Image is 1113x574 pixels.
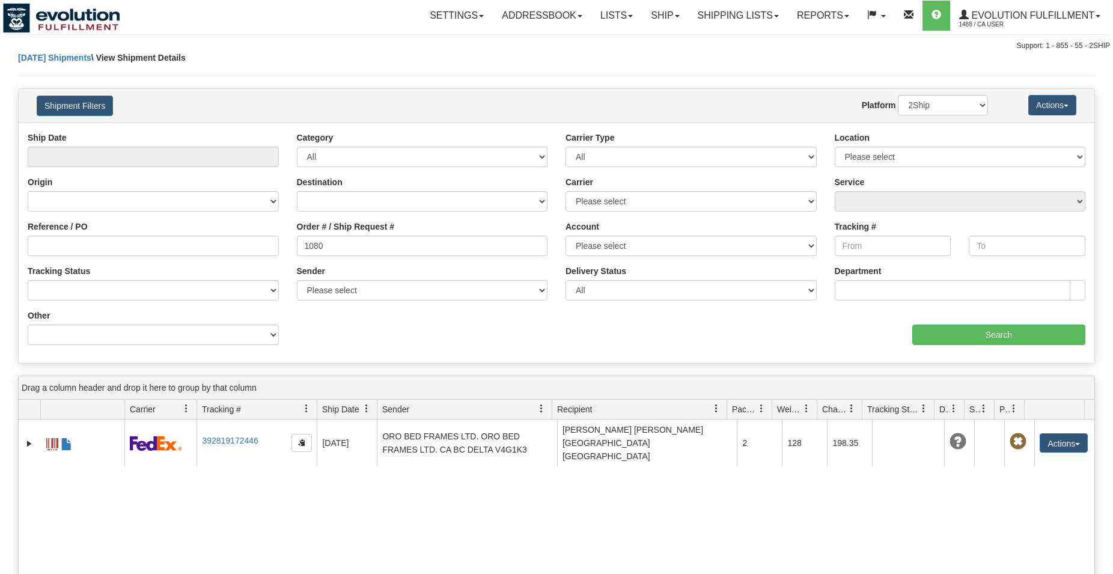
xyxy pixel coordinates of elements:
[796,398,817,419] a: Weight filter column settings
[297,221,395,233] label: Order # / Ship Request #
[531,398,552,419] a: Sender filter column settings
[835,236,951,256] input: From
[732,403,757,415] span: Packages
[176,398,197,419] a: Carrier filter column settings
[689,1,788,31] a: Shipping lists
[28,310,50,322] label: Other
[862,99,896,111] label: Platform
[297,176,343,188] label: Destination
[19,376,1094,400] div: grid grouping header
[835,132,870,144] label: Location
[46,433,58,452] a: Label
[788,1,858,31] a: Reports
[950,433,966,450] span: Unknown
[835,265,882,277] label: Department
[913,398,934,419] a: Tracking Status filter column settings
[841,398,862,419] a: Charge filter column settings
[557,420,737,466] td: [PERSON_NAME] [PERSON_NAME] [GEOGRAPHIC_DATA] [GEOGRAPHIC_DATA]
[969,10,1094,20] span: Evolution Fulfillment
[317,420,377,466] td: [DATE]
[1010,433,1026,450] span: Pickup Not Assigned
[974,398,994,419] a: Shipment Issues filter column settings
[566,265,626,277] label: Delivery Status
[3,41,1110,51] div: Support: 1 - 855 - 55 - 2SHIP
[969,403,980,415] span: Shipment Issues
[18,53,91,63] a: [DATE] Shipments
[202,403,241,415] span: Tracking #
[23,438,35,450] a: Expand
[944,398,964,419] a: Delivery Status filter column settings
[61,433,73,452] a: Commercial Invoice
[566,221,599,233] label: Account
[28,132,67,144] label: Ship Date
[822,403,847,415] span: Charge
[1085,225,1112,348] iframe: chat widget
[959,19,1049,31] span: 1488 / CA User
[91,53,186,63] span: \ View Shipment Details
[867,403,919,415] span: Tracking Status
[782,420,827,466] td: 128
[642,1,688,31] a: Ship
[835,176,865,188] label: Service
[297,265,325,277] label: Sender
[827,420,872,466] td: 198.35
[297,132,334,144] label: Category
[1004,398,1024,419] a: Pickup Status filter column settings
[37,96,113,116] button: Shipment Filters
[421,1,493,31] a: Settings
[591,1,642,31] a: Lists
[999,403,1010,415] span: Pickup Status
[912,325,1085,345] input: Search
[377,420,557,466] td: ORO BED FRAMES LTD. ORO BED FRAMES LTD. CA BC DELTA V4G1K3
[28,176,52,188] label: Origin
[296,398,317,419] a: Tracking # filter column settings
[1028,95,1076,115] button: Actions
[356,398,377,419] a: Ship Date filter column settings
[950,1,1109,31] a: Evolution Fulfillment 1488 / CA User
[202,436,258,445] a: 392819172446
[566,176,593,188] label: Carrier
[3,3,120,33] img: logo1488.jpg
[28,265,90,277] label: Tracking Status
[493,1,591,31] a: Addressbook
[777,403,802,415] span: Weight
[130,403,156,415] span: Carrier
[28,221,88,233] label: Reference / PO
[751,398,772,419] a: Packages filter column settings
[322,403,359,415] span: Ship Date
[566,132,614,144] label: Carrier Type
[939,403,950,415] span: Delivery Status
[557,403,592,415] span: Recipient
[291,434,312,452] button: Copy to clipboard
[737,420,782,466] td: 2
[130,436,182,451] img: 2 - FedEx Express®
[1040,433,1088,453] button: Actions
[706,398,727,419] a: Recipient filter column settings
[969,236,1085,256] input: To
[835,221,876,233] label: Tracking #
[382,403,409,415] span: Sender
